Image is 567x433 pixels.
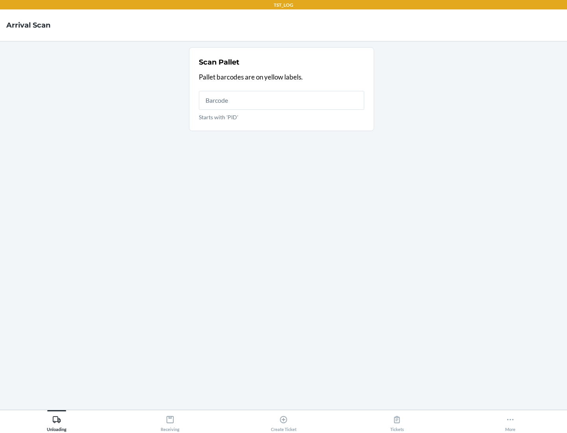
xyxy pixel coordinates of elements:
[227,410,340,432] button: Create Ticket
[340,410,454,432] button: Tickets
[199,113,364,121] p: Starts with 'PID'
[199,57,239,67] h2: Scan Pallet
[505,412,515,432] div: More
[271,412,296,432] div: Create Ticket
[161,412,180,432] div: Receiving
[113,410,227,432] button: Receiving
[47,412,67,432] div: Unloading
[199,72,364,82] p: Pallet barcodes are on yellow labels.
[6,20,50,30] h4: Arrival Scan
[274,2,293,9] p: TST_LOG
[390,412,404,432] div: Tickets
[199,91,364,110] input: Starts with 'PID'
[454,410,567,432] button: More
